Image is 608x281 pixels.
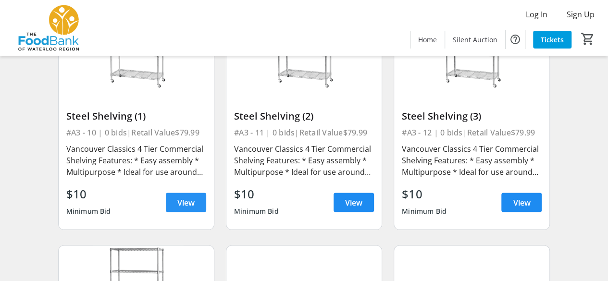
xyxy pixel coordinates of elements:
div: Steel Shelving (3) [402,110,542,122]
div: Steel Shelving (2) [234,110,374,122]
div: #A3 - 12 | 0 bids | Retail Value $79.99 [402,125,542,139]
span: Home [418,35,437,45]
a: View [166,193,206,212]
div: Vancouver Classics 4 Tier Commercial Shelving Features: * Easy assembly * Multipurpose * Ideal fo... [402,143,542,177]
span: Silent Auction [453,35,497,45]
div: Minimum Bid [402,202,447,220]
button: Log In [518,7,555,22]
img: The Food Bank of Waterloo Region's Logo [6,4,91,52]
span: Log In [526,9,547,20]
span: View [513,196,530,208]
div: Vancouver Classics 4 Tier Commercial Shelving Features: * Easy assembly * Multipurpose * Ideal fo... [66,143,206,177]
div: Steel Shelving (1) [66,110,206,122]
a: Tickets [533,31,571,49]
a: View [334,193,374,212]
span: Sign Up [567,9,595,20]
div: Minimum Bid [234,202,279,220]
div: #A3 - 10 | 0 bids | Retail Value $79.99 [66,125,206,139]
a: Home [410,31,445,49]
div: Vancouver Classics 4 Tier Commercial Shelving Features: * Easy assembly * Multipurpose * Ideal fo... [234,143,374,177]
div: #A3 - 11 | 0 bids | Retail Value $79.99 [234,125,374,139]
div: Minimum Bid [66,202,111,220]
a: Silent Auction [445,31,505,49]
div: $10 [234,185,279,202]
div: $10 [66,185,111,202]
button: Help [506,30,525,49]
button: Sign Up [559,7,602,22]
span: View [177,196,195,208]
div: $10 [402,185,447,202]
button: Cart [579,30,596,48]
a: View [501,193,542,212]
span: View [345,196,362,208]
span: Tickets [541,35,564,45]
